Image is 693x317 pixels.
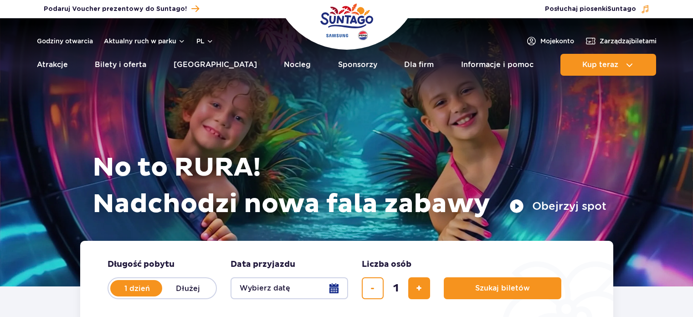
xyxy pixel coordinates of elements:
[509,199,606,213] button: Obejrzyj spot
[44,5,187,14] span: Podaruj Voucher prezentowy do Suntago!
[37,54,68,76] a: Atrakcje
[560,54,656,76] button: Kup teraz
[111,279,163,298] label: 1 dzień
[461,54,534,76] a: Informacje i pomoc
[444,277,561,299] button: Szukaj biletów
[44,3,199,15] a: Podaruj Voucher prezentowy do Suntago!
[196,36,214,46] button: pl
[104,37,185,45] button: Aktualny ruch w parku
[284,54,311,76] a: Nocleg
[174,54,257,76] a: [GEOGRAPHIC_DATA]
[95,54,146,76] a: Bilety i oferta
[607,6,636,12] span: Suntago
[338,54,377,76] a: Sponsorzy
[545,5,650,14] button: Posłuchaj piosenkiSuntago
[408,277,430,299] button: dodaj bilet
[540,36,574,46] span: Moje konto
[92,150,606,223] h1: No to RURA! Nadchodzi nowa fala zabawy
[362,277,384,299] button: usuń bilet
[231,277,348,299] button: Wybierz datę
[600,36,657,46] span: Zarządzaj biletami
[582,61,618,69] span: Kup teraz
[404,54,434,76] a: Dla firm
[526,36,574,47] a: Mojekonto
[545,5,636,14] span: Posłuchaj piosenki
[162,279,214,298] label: Dłużej
[108,259,175,270] span: Długość pobytu
[231,259,295,270] span: Data przyjazdu
[475,284,530,292] span: Szukaj biletów
[362,259,411,270] span: Liczba osób
[385,277,407,299] input: liczba biletów
[585,36,657,47] a: Zarządzajbiletami
[37,36,93,46] a: Godziny otwarcia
